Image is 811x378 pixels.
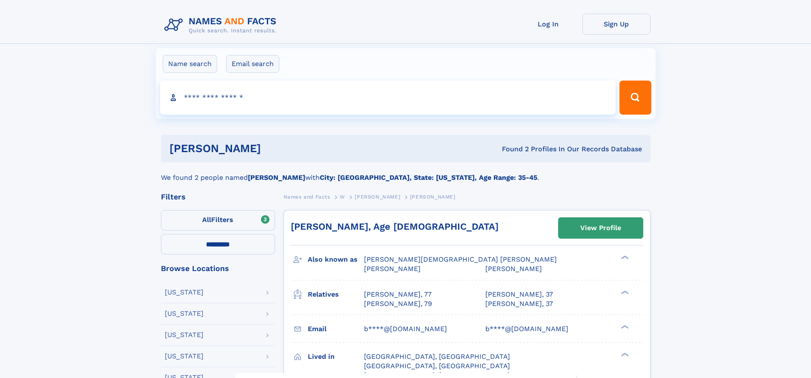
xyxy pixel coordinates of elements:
[355,194,400,200] span: [PERSON_NAME]
[619,289,629,295] div: ❯
[161,193,275,201] div: Filters
[308,349,364,364] h3: Lived in
[514,14,582,35] a: Log In
[340,191,345,202] a: W
[619,324,629,329] div: ❯
[364,362,510,370] span: [GEOGRAPHIC_DATA], [GEOGRAPHIC_DATA]
[169,143,381,154] h1: [PERSON_NAME]
[165,310,203,317] div: [US_STATE]
[364,290,432,299] a: [PERSON_NAME], 77
[485,299,553,309] a: [PERSON_NAME], 37
[163,55,217,73] label: Name search
[364,255,557,263] span: [PERSON_NAME][DEMOGRAPHIC_DATA] [PERSON_NAME]
[364,352,510,361] span: [GEOGRAPHIC_DATA], [GEOGRAPHIC_DATA]
[160,81,616,115] input: search input
[410,194,456,200] span: [PERSON_NAME]
[619,352,629,357] div: ❯
[284,191,330,202] a: Names and Facts
[308,252,364,267] h3: Also known as
[161,162,651,183] div: We found 2 people named with .
[355,191,400,202] a: [PERSON_NAME]
[485,265,542,273] span: [PERSON_NAME]
[320,173,537,182] b: City: [GEOGRAPHIC_DATA], State: [US_STATE], Age Range: 35-45
[161,265,275,272] div: Browse Locations
[226,55,279,73] label: Email search
[619,81,651,115] button: Search Button
[580,218,621,238] div: View Profile
[308,322,364,336] h3: Email
[559,218,643,238] a: View Profile
[582,14,651,35] a: Sign Up
[291,221,499,232] a: [PERSON_NAME], Age [DEMOGRAPHIC_DATA]
[165,353,203,360] div: [US_STATE]
[161,210,275,231] label: Filters
[485,290,553,299] a: [PERSON_NAME], 37
[364,265,421,273] span: [PERSON_NAME]
[340,194,345,200] span: W
[161,14,284,37] img: Logo Names and Facts
[381,144,642,154] div: Found 2 Profiles In Our Records Database
[364,299,432,309] a: [PERSON_NAME], 79
[165,289,203,296] div: [US_STATE]
[202,216,211,224] span: All
[248,173,305,182] b: [PERSON_NAME]
[165,332,203,338] div: [US_STATE]
[308,287,364,302] h3: Relatives
[619,255,629,260] div: ❯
